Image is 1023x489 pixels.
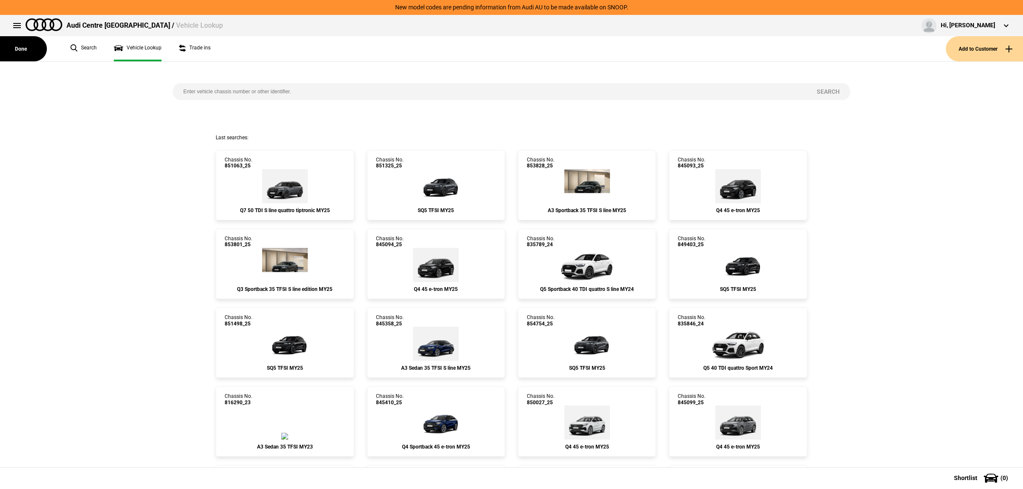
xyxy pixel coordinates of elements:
span: 845410_25 [376,400,404,406]
a: Trade ins [179,36,211,61]
div: Chassis No. [678,393,705,406]
span: 845099_25 [678,400,705,406]
div: SQ5 TFSI MY25 [527,365,647,371]
span: 851063_25 [225,163,252,169]
div: Chassis No. [376,393,404,406]
div: Hi, [PERSON_NAME] [941,21,995,30]
img: audi.png [26,18,62,31]
span: 835846_24 [678,321,705,327]
span: 845093_25 [678,163,705,169]
button: Search [806,83,850,100]
span: Last searches: [216,135,249,141]
img: Audi_F4BA53_25_AO_2Y2Y_3FU_4ZD_WA7_3S2_PY5_PYY_(Nadin:_3FU_3S2_4ZD_6FJ_C18_PY5_PYY_S7E_WA7)_ext.png [564,406,610,440]
img: Audi_GUBS5Y_25S_OR_6Y6Y_PAH_WA2_6FJ_PQ7_53A_PYH_PWV_(Nadin:_53A_6FJ_C57_PAH_PQ7_PWV_PYH_WA2)_ext.png [561,327,613,361]
div: Chassis No. [225,157,252,169]
div: Chassis No. [678,157,705,169]
div: Q5 40 TDI quattro Sport MY24 [678,365,798,371]
div: Chassis No. [527,236,555,248]
div: Chassis No. [225,236,252,248]
div: Chassis No. [376,314,404,327]
div: SQ5 TFSI MY25 [225,365,345,371]
span: Shortlist [954,475,977,481]
div: Chassis No. [527,157,555,169]
img: Audi_FYGBUY_24S_EL_Z9Z9_4ZD_54U_(Nadin:_3FU_3S2_4ZD_54U_5MF_6FJ_6NQ_9VD_C50_PCF_PV3_WA9)_ext.png [708,327,769,361]
div: Chassis No. [225,393,252,406]
span: ( 0 ) [1000,475,1008,481]
img: Audi_F4BA53_25_AO_C2C2_4ZD_WA7_3S2_PY5_PYY_(Nadin:_3S2_4ZD_6FJ_C18_PY5_PYY_S7E_WA7)_ext.png [715,406,761,440]
div: Q4 45 e-tron MY25 [376,286,496,292]
span: 849403_25 [678,242,705,247]
img: Audi_F4BA53_25_AO_0E0E_4ZD_WA2_3S2_55K_QQ9_(Nadin:_3S2_4ZD_55K_C16_QQ9_S7E_WA2)_ext.png [715,169,761,203]
span: 835789_24 [527,242,555,247]
div: A3 Sportback 35 TFSI S line MY25 [527,207,647,213]
div: Chassis No. [527,393,555,406]
input: Enter vehicle chassis number or other identifier. [173,83,806,100]
img: Audi_8YMCYG_25_EI_2D2D_3FB_WXC-2_WXC_(Nadin:_3FB_6FJ_C52_WXC)_ext.png [413,327,459,361]
div: Q7 50 TDI S line quattro tiptronic MY25 [225,207,345,213]
button: Shortlist(0) [941,467,1023,489]
div: Chassis No. [678,314,705,327]
span: 850027_25 [527,400,555,406]
span: 816290_23 [225,400,252,406]
span: 853828_25 [527,163,555,169]
img: Audi_4MQCN2_25_EI_6Y6Y_PAH_WC7_54K_(Nadin:_54K_C95_PAH_WC7)_ext.png [262,169,308,203]
img: Audi_GUBS5Y_25S_OR_0E0E_PAH_2MB_5MK_WA2_3Y4_6FJ_3CX_PQ7_PYH_PWV_53D_(Nadin:_2MB_3CX_3Y4_53D_5MK_6... [259,327,310,361]
div: Audi Centre [GEOGRAPHIC_DATA] / [66,21,223,30]
div: Chassis No. [527,314,555,327]
img: Audi_GUBS5Y_25S_GX_0E0E_PAH_2MB_WA2_6FJ_PQ7_53A_PYH_PWO_(Nadin:_2MB_53A_6FJ_C56_PAH_PQ7_PWO_PYH_S... [713,248,764,282]
div: Q4 45 e-tron MY25 [678,444,798,450]
button: Add to Customer [946,36,1023,61]
img: Audi_F4BA53_25_AO_0E0E_4ZD_WA2_3S2_55K_QQ9_(Nadin:_3S2_4ZD_55K_C16_QQ9_S7E_WA2)_ext.png [413,248,459,282]
div: A3 Sedan 35 TFSI S line MY25 [376,365,496,371]
span: 853801_25 [225,242,252,247]
div: Q3 Sportback 35 TFSI S line edition MY25 [225,286,345,292]
div: Q5 Sportback 40 TDI quattro S line MY24 [527,286,647,292]
img: Audi_FYTCUY_24_YM_Z9Z9_WC7_WXE_3FU_4ZD_54U_(Nadin:_3FU_4ZD_54U_6FJ_6XL_C50_PXC_WC7_WXE)_ext.png [557,248,617,282]
a: Vehicle Lookup [114,36,162,61]
div: SQ5 TFSI MY25 [678,286,798,292]
span: 851498_25 [225,321,252,327]
div: Q4 45 e-tron MY25 [678,207,798,213]
span: 854754_25 [527,321,555,327]
img: Audi_GUBS5Y_25S_GX_N7N7_PAH_5MK_WA2_6FJ_53A_PYH_PWO_Y4T_(Nadin:_53A_5MK_6FJ_C56_PAH_PWO_PYH_WA2_Y... [410,169,462,203]
img: Audi_F4NA53_25_AO_2D2D_3FU_4ZD_WA7_WA2_6FJ_PY5_PYY_QQ9_55K_(Nadin:_3FU_4ZD_55K_6FJ_C19_PY5_PYY_QQ... [410,406,462,440]
img: Audi_8YSAZG_23_AC_H1H1_MP_PAQ_PIA_V98_WA7_(Nadin:_4L6_6XI_C38_PAQ_PIA_V98_WA7)_ext.png [281,433,288,440]
div: Chassis No. [678,236,705,248]
span: 851325_25 [376,163,404,169]
div: SQ5 TFSI MY25 [376,207,496,213]
div: Chassis No. [376,236,404,248]
div: Q4 Sportback 45 e-tron MY25 [376,444,496,450]
span: Vehicle Lookup [176,21,223,29]
div: A3 Sedan 35 TFSI MY23 [225,444,345,450]
div: Q4 45 e-tron MY25 [527,444,647,450]
span: 845358_25 [376,321,404,327]
a: Search [70,36,97,61]
div: Chassis No. [376,157,404,169]
img: Audi_F3NCCX_25LE_FZ_6Y6Y_QQ2_6FJ_V72_WN8_X8C_(Nadin:_6FJ_C62_QQ2_V72_WN8)_ext.png [262,248,308,282]
div: Chassis No. [225,314,252,327]
img: Audi_8YFCYG_25_EI_0E0E_3FB_WXC_4E6_WXC-1_PWL_U35_(Nadin:_3FB_4E6_C56_PWL_U35_WXC)_ext.png [564,169,610,203]
span: 845094_25 [376,242,404,247]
